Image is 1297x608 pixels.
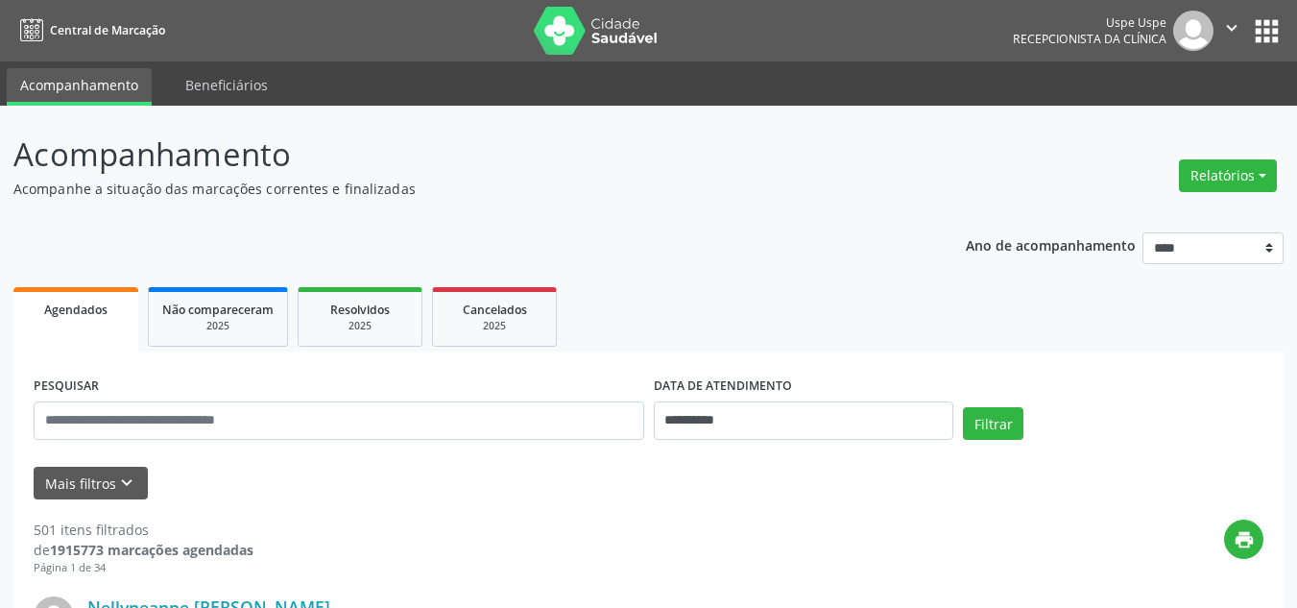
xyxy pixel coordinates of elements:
[7,68,152,106] a: Acompanhamento
[963,407,1023,440] button: Filtrar
[34,540,253,560] div: de
[172,68,281,102] a: Beneficiários
[44,302,108,318] span: Agendados
[13,14,165,46] a: Central de Marcação
[1173,11,1213,51] img: img
[162,319,274,333] div: 2025
[1013,14,1166,31] div: Uspe Uspe
[966,232,1136,256] p: Ano de acompanhamento
[50,22,165,38] span: Central de Marcação
[13,179,902,199] p: Acompanhe a situação das marcações correntes e finalizadas
[1234,529,1255,550] i: print
[1179,159,1277,192] button: Relatórios
[1013,31,1166,47] span: Recepcionista da clínica
[34,560,253,576] div: Página 1 de 34
[312,319,408,333] div: 2025
[34,467,148,500] button: Mais filtroskeyboard_arrow_down
[116,473,137,494] i: keyboard_arrow_down
[446,319,542,333] div: 2025
[1250,14,1284,48] button: apps
[34,372,99,401] label: PESQUISAR
[13,131,902,179] p: Acompanhamento
[1221,17,1242,38] i: 
[50,541,253,559] strong: 1915773 marcações agendadas
[463,302,527,318] span: Cancelados
[162,302,274,318] span: Não compareceram
[330,302,390,318] span: Resolvidos
[34,520,253,540] div: 501 itens filtrados
[1224,520,1263,559] button: print
[1213,11,1250,51] button: 
[654,372,792,401] label: DATA DE ATENDIMENTO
